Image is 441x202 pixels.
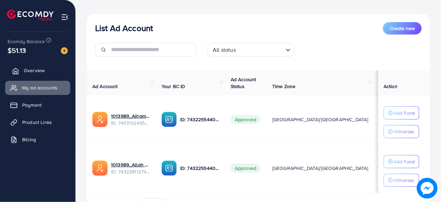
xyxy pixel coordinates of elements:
[162,83,185,90] span: Your BC ID
[22,119,52,126] span: Product Links
[111,161,150,175] div: <span class='underline'>1013989_Allah Hu Akbar_1730462806681</span></br>7432281127437680641
[5,115,70,129] a: Product Links
[180,164,220,172] p: ID: 7432255440681041937
[384,174,419,187] button: Withdraw
[162,161,177,176] img: ic-ba-acc.ded83a64.svg
[111,113,150,127] div: <span class='underline'>1013989_Alhamdulillah_1735317642286</span></br>7453132495568388113
[384,155,419,168] button: Add Fund
[22,84,57,91] span: My ad accounts
[5,133,70,146] a: Billing
[272,83,295,90] span: Time Zone
[92,83,118,90] span: Ad Account
[92,112,108,127] img: ic-ads-acc.e4c84228.svg
[384,106,419,119] button: Add Fund
[390,25,415,32] span: Create new
[394,176,414,184] p: Withdraw
[8,45,26,55] span: $51.13
[95,23,153,33] h3: List Ad Account
[8,38,45,45] span: Ecomdy Balance
[419,180,436,197] img: image
[231,115,260,124] span: Approved
[231,164,260,173] span: Approved
[238,44,283,55] input: Search for option
[61,47,68,54] img: image
[22,102,42,108] span: Payment
[211,45,237,55] span: All status
[5,81,70,95] a: My ad accounts
[272,116,368,123] span: [GEOGRAPHIC_DATA]/[GEOGRAPHIC_DATA]
[180,115,220,124] p: ID: 7432255440681041937
[24,67,45,74] span: Overview
[383,22,422,35] button: Create new
[231,76,256,90] span: Ad Account Status
[61,13,69,21] img: menu
[92,161,108,176] img: ic-ads-acc.e4c84228.svg
[208,43,294,57] div: Search for option
[394,157,415,166] p: Add Fund
[7,10,54,20] img: logo
[162,112,177,127] img: ic-ba-acc.ded83a64.svg
[394,109,415,117] p: Add Fund
[111,119,150,126] span: ID: 7453132495568388113
[5,64,70,77] a: Overview
[111,161,150,168] a: 1013989_Allah Hu Akbar_1730462806681
[384,83,397,90] span: Action
[22,136,36,143] span: Billing
[111,168,150,175] span: ID: 7432281127437680641
[394,127,414,136] p: Withdraw
[272,165,368,172] span: [GEOGRAPHIC_DATA]/[GEOGRAPHIC_DATA]
[111,113,150,119] a: 1013989_Alhamdulillah_1735317642286
[384,125,419,138] button: Withdraw
[5,98,70,112] a: Payment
